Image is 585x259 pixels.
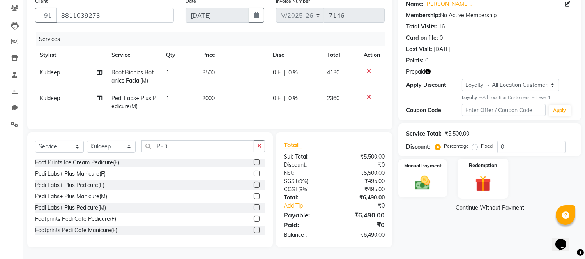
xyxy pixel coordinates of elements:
th: Price [198,46,268,64]
div: ( ) [278,185,334,194]
input: Enter Offer / Coupon Code [462,104,545,116]
button: +91 [35,8,57,23]
div: ₹6,490.00 [334,231,391,239]
th: Service [107,46,161,64]
div: Foot Prints Ice Cream Pedicure(F) [35,159,119,167]
div: Paid: [278,220,334,229]
div: Points: [406,56,424,65]
div: ₹495.00 [334,185,391,194]
div: Apply Discount [406,81,462,89]
th: Total [322,46,359,64]
label: Manual Payment [404,162,442,169]
label: Redemption [469,162,497,169]
div: ₹6,490.00 [334,194,391,202]
img: _gift.svg [470,174,496,193]
div: ₹0 [334,161,391,169]
iframe: chat widget [552,228,577,251]
button: Apply [549,105,571,116]
div: ( ) [278,177,334,185]
div: ₹495.00 [334,177,391,185]
span: Pedi Labs+ Plus Pedicure(M) [111,95,156,110]
th: Action [359,46,385,64]
span: Prepaid [406,68,425,76]
span: Root Bionics Botanics Facial(M) [111,69,154,84]
div: Discount: [278,161,334,169]
strong: Loyalty → [462,95,482,100]
div: Pedi Labs+ Plus Manicure(F) [35,170,106,178]
div: Pedi Labs+ Plus Manicure(M) [35,192,107,201]
div: Coupon Code [406,106,462,115]
div: ₹5,500.00 [334,169,391,177]
div: Footprints Pedi Cafe Pedicure(F) [35,215,116,223]
th: Stylist [35,46,107,64]
span: 0 F [273,94,281,102]
span: | [284,69,285,77]
span: Kuldeep [40,69,60,76]
div: Pedi Labs+ Plus Pedicure(F) [35,181,104,189]
div: ₹5,500.00 [334,153,391,161]
div: No Active Membership [406,11,573,19]
div: ₹0 [344,202,391,210]
span: Total [284,141,302,149]
div: Net: [278,169,334,177]
div: ₹6,490.00 [334,210,391,220]
div: Total Visits: [406,23,437,31]
span: 3500 [202,69,215,76]
label: Fixed [481,143,493,150]
div: 0 [440,34,443,42]
span: SGST [284,178,298,185]
a: Continue Without Payment [400,204,580,212]
span: 2000 [202,95,215,102]
div: Pedi Labs+ Plus Pedicure(M) [35,204,106,212]
div: [DATE] [434,45,451,53]
span: 9% [300,186,307,192]
th: Disc [268,46,322,64]
span: 1 [166,95,169,102]
div: Sub Total: [278,153,334,161]
div: Discount: [406,143,430,151]
div: Total: [278,194,334,202]
div: ₹0 [334,220,391,229]
div: Services [36,32,391,46]
a: Add Tip [278,202,344,210]
span: 0 % [288,94,298,102]
div: 16 [438,23,445,31]
label: Percentage [444,143,469,150]
span: 1 [166,69,169,76]
div: Balance : [278,231,334,239]
span: CGST [284,186,298,193]
div: Last Visit: [406,45,432,53]
span: 4130 [327,69,339,76]
div: Service Total: [406,130,442,138]
div: ₹5,500.00 [445,130,469,138]
input: Search by Name/Mobile/Email/Code [56,8,174,23]
input: Search or Scan [141,140,254,152]
div: 0 [425,56,428,65]
span: 9% [299,178,307,184]
div: Payable: [278,210,334,220]
img: _cash.svg [410,174,435,192]
span: 0 % [288,69,298,77]
span: 0 F [273,69,281,77]
div: All Location Customers → Level 1 [462,94,573,101]
span: 2360 [327,95,339,102]
div: Footprints Pedi Cafe Manicure(F) [35,226,117,234]
div: Membership: [406,11,440,19]
th: Qty [161,46,198,64]
span: | [284,94,285,102]
span: Kuldeep [40,95,60,102]
div: Card on file: [406,34,438,42]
